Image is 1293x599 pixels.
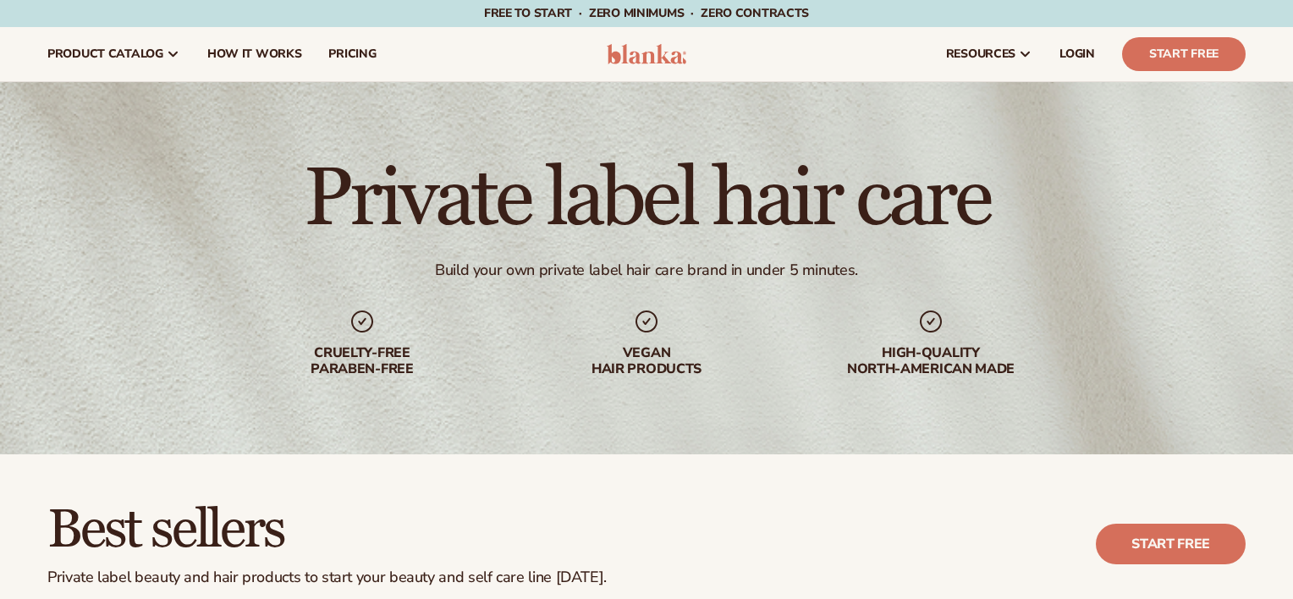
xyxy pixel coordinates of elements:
[328,47,376,61] span: pricing
[1059,47,1095,61] span: LOGIN
[47,569,607,587] div: Private label beauty and hair products to start your beauty and self care line [DATE].
[254,345,470,377] div: cruelty-free paraben-free
[47,502,607,558] h2: Best sellers
[484,5,809,21] span: Free to start · ZERO minimums · ZERO contracts
[1046,27,1109,81] a: LOGIN
[933,27,1046,81] a: resources
[194,27,316,81] a: How It Works
[1122,37,1246,71] a: Start Free
[34,27,194,81] a: product catalog
[304,159,989,240] h1: Private label hair care
[47,47,163,61] span: product catalog
[607,44,687,64] img: logo
[823,345,1039,377] div: High-quality North-american made
[538,345,755,377] div: Vegan hair products
[207,47,302,61] span: How It Works
[946,47,1015,61] span: resources
[435,261,858,280] div: Build your own private label hair care brand in under 5 minutes.
[315,27,389,81] a: pricing
[1096,524,1246,564] a: Start free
